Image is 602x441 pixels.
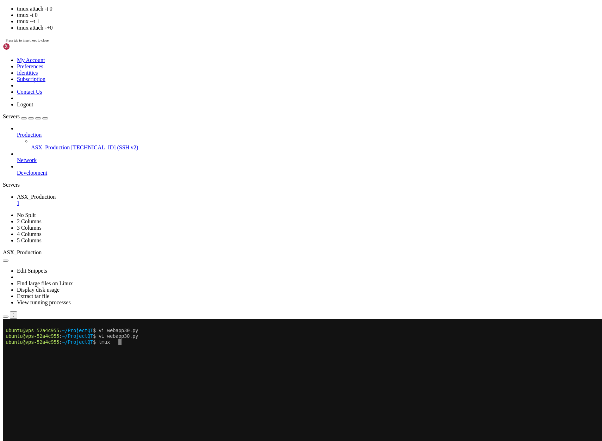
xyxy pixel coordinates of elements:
a: Production [17,132,599,138]
a: 5 Columns [17,237,42,243]
a: Find large files on Linux [17,280,73,286]
a: Contact Us [17,89,42,95]
div: Servers [3,182,599,188]
x-row: : $ tmux [3,20,510,26]
span: ASX_Production [17,194,56,200]
x-row: : $ vi webapp30.py [3,14,510,20]
span: Network [17,157,37,163]
a: No Split [17,212,36,218]
span: ASX_Production [3,249,42,255]
a: My Account [17,57,45,63]
span: Press tab to insert, esc to close. [6,38,49,42]
span: Servers [3,113,20,119]
a: Identities [17,70,38,76]
span: ubuntu@vps-52a4c955 [3,9,56,14]
span: ubuntu@vps-52a4c955 [3,20,56,26]
a: ASX_Production [17,194,599,206]
a: Extract tar file [17,293,49,299]
span: ASX_Production [31,144,70,150]
span: ~/ProjectQT [59,14,90,20]
span: ubuntu@vps-52a4c955 [3,14,56,20]
a: Subscription [17,76,45,82]
li: Production [17,125,599,151]
a: Display disk usage [17,287,60,293]
span: ~/ProjectQT [59,9,90,14]
span: Development [17,170,47,176]
a: Preferences [17,63,43,69]
span: [TECHNICAL_ID] (SSH v2) [71,144,138,150]
li: ASX_Production [TECHNICAL_ID] (SSH v2) [31,138,599,151]
li: tmux attach -+0 [17,25,599,31]
a: Servers [3,113,48,119]
a: Logout [17,101,33,107]
a: 3 Columns [17,225,42,231]
div: (38, 3) [116,20,118,26]
a: View running processes [17,299,71,305]
li: tmux attach -t 0 [17,6,599,12]
li: tmux -t 0 [17,12,599,18]
li: Network [17,151,599,163]
li: Development [17,163,599,176]
a: 2 Columns [17,218,42,224]
x-row: : $ vi webapp30.py [3,9,510,15]
div:  [13,312,14,318]
a:  [17,200,599,206]
a: Development [17,170,599,176]
a: Edit Snippets [17,268,47,274]
span: ~/ProjectQT [59,20,90,26]
li: tmux --t 1 [17,18,599,25]
a: Network [17,157,599,163]
img: Shellngn [3,43,43,50]
a: 4 Columns [17,231,42,237]
button:  [10,311,17,319]
span: Production [17,132,42,138]
a: ASX_Production [TECHNICAL_ID] (SSH v2) [31,144,599,151]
